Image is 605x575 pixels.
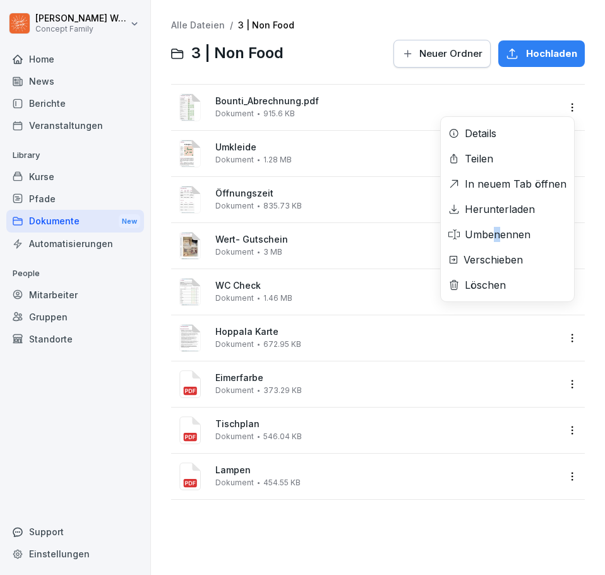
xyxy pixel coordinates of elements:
[465,151,493,166] div: Teilen
[465,227,530,242] div: Umbenennen
[465,126,496,141] div: Details
[526,47,577,61] span: Hochladen
[464,252,523,267] div: Verschieben
[465,202,535,217] div: Herunterladen
[419,47,482,61] span: Neuer Ordner
[465,176,566,191] div: In neuem Tab öffnen
[465,277,506,293] div: Löschen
